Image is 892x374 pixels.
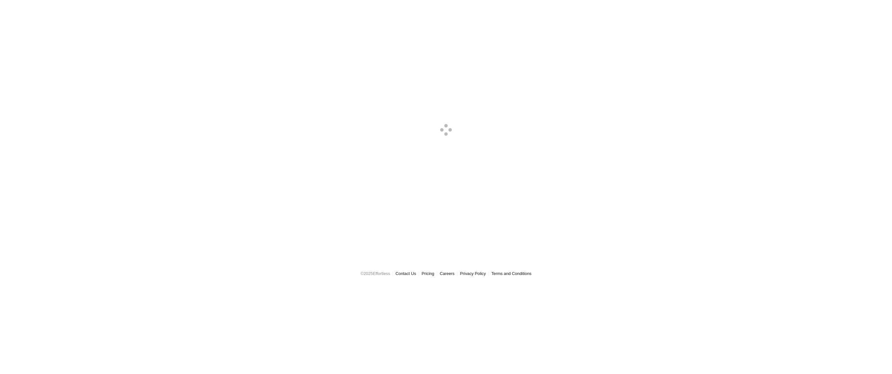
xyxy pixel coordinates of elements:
a: Careers [440,271,455,276]
a: Terms and Conditions [491,271,531,276]
a: Pricing [422,271,435,276]
span: © 2025 Effortless [361,271,391,276]
a: Privacy Policy [461,271,486,276]
a: Contact Us [397,271,417,276]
